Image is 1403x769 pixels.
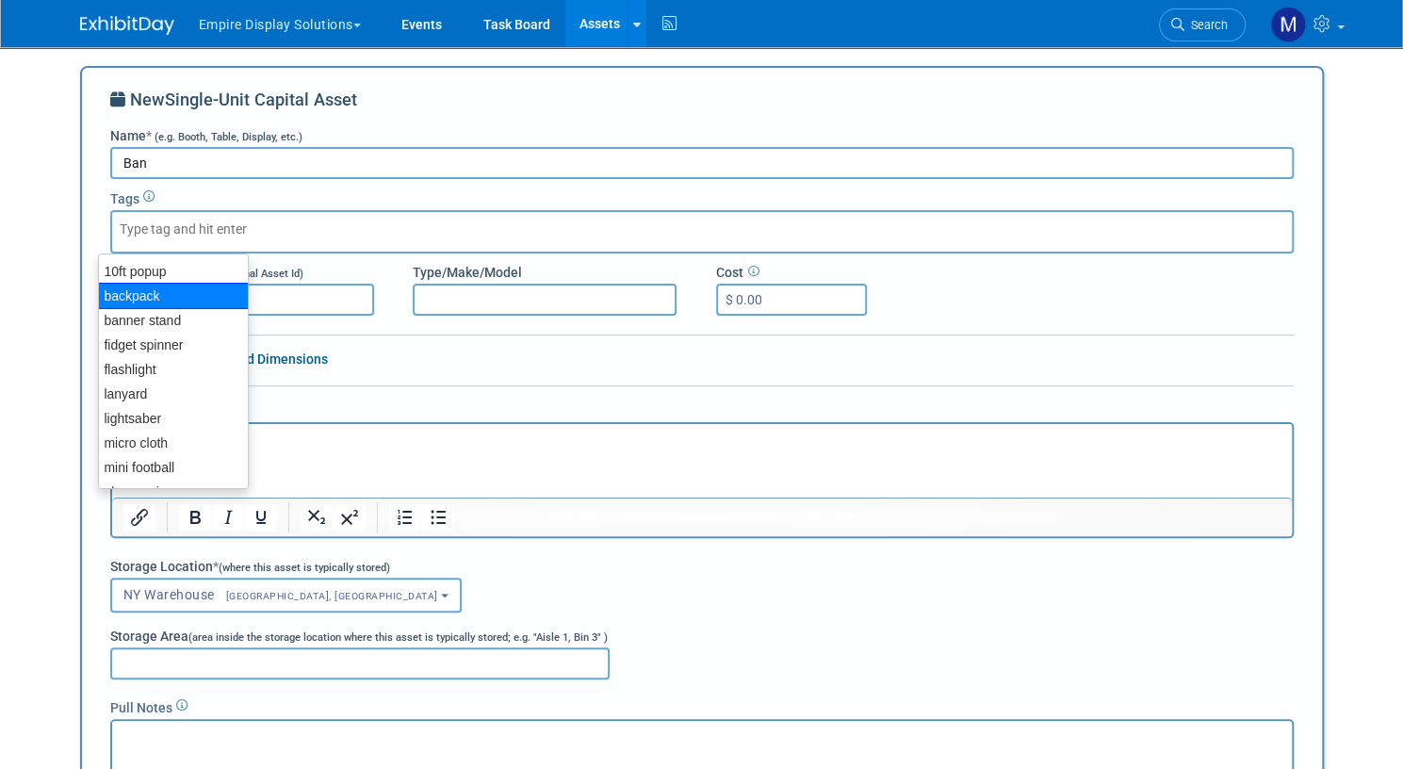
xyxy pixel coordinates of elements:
label: Storage Area [110,627,608,646]
label: Type/Make/Model [413,263,522,282]
iframe: Rich Text Area [112,424,1292,498]
button: Bullet list [422,504,454,531]
span: (where this asset is typically stored) [219,562,390,574]
span: NY Warehouse [123,587,438,602]
input: Type tag and hit enter [120,220,270,238]
img: Matt h [1270,7,1306,42]
div: phone grip [99,480,248,504]
div: mini football [99,455,248,480]
button: NY Warehouse[GEOGRAPHIC_DATA], [GEOGRAPHIC_DATA] [110,578,463,613]
div: lanyard [99,382,248,406]
span: (e.g. Booth, Table, Display, etc.) [155,131,302,143]
span: [GEOGRAPHIC_DATA], [GEOGRAPHIC_DATA] [215,590,438,602]
button: Superscript [334,504,366,531]
label: Storage Location [110,557,390,576]
div: Pull Notes [110,694,1294,717]
button: Insert/edit link [123,504,155,531]
div: micro cloth [99,431,248,455]
div: 10ft popup [99,259,248,284]
div: fidget spinner [99,333,248,357]
a: Search [1159,8,1246,41]
button: Numbered list [389,504,421,531]
div: banner stand [99,308,248,333]
span: (i.e. Internal Asset Id) [202,268,303,280]
span: Single-Unit Capital Asset [165,90,357,109]
div: lightsaber [99,406,248,431]
div: New [110,88,1294,126]
span: Cost [716,265,743,280]
button: Italic [212,504,244,531]
button: Subscript [301,504,333,531]
img: ExhibitDay [80,16,174,35]
label: Name [110,126,302,145]
button: Bold [179,504,211,531]
button: Underline [245,504,277,531]
span: Search [1184,18,1228,32]
span: (area inside the storage location where this asset is typically stored; e.g. "Aisle 1, Bin 3" ) [188,631,608,644]
div: flashlight [99,357,248,382]
div: Tags [110,185,1294,208]
div: backpack [98,283,249,309]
